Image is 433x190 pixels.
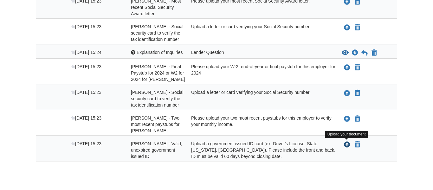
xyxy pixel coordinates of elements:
button: Declare Donald Evans - Social security card to verify the tax identification number not applicable [354,24,361,31]
div: Upload a letter or card verifying your Social Security number. [186,23,337,43]
button: Upload Samantha Fluharty - Social security card to verify the tax identification number [343,89,351,97]
span: [PERSON_NAME] - Two most recent paystubs for [PERSON_NAME] [131,115,179,133]
span: [PERSON_NAME] - Social security card to verify the tax identification number [131,90,184,108]
span: [DATE] 15:23 [71,90,101,95]
div: Upload a letter or card verifying your Social Security number. [186,89,337,108]
div: Please upload your two most recent paystubs for this employer to verify your monthly income. [186,115,337,134]
span: [DATE] 15:23 [71,141,101,146]
span: [PERSON_NAME] - Final Paystub for 2024 or W2 for 2024 for [PERSON_NAME] [131,64,185,82]
span: [DATE] 15:23 [71,64,101,69]
button: Declare Samantha Fluharty - Social security card to verify the tax identification number not appl... [354,89,361,97]
button: Upload Samantha Fluharty - Valid, unexpired government issued ID [343,141,351,149]
span: [PERSON_NAME] - Valid, unexpired government issued ID [131,141,182,159]
span: [DATE] 15:24 [71,50,101,55]
span: Explanation of Inquiries [137,50,183,55]
button: View Explanation of Inquiries [342,50,349,56]
button: Upload Samantha Fluharty - Two most recent paystubs for Caseys [343,115,351,123]
span: [PERSON_NAME] - Social security card to verify the tax identification number [131,24,184,42]
a: Download Explanation of Inquiries [352,50,358,56]
div: Please upload your W-2, end-of-year or final paystub for this employer for 2024 [186,63,337,82]
div: Lender Question [186,49,337,57]
button: Upload Samantha Fluharty - Final Paystub for 2024 or W2 for 2024 for Caseys [343,63,351,72]
div: Upload your document [325,131,368,138]
button: Declare Samantha Fluharty - Valid, unexpired government issued ID not applicable [354,141,361,148]
button: Declare Explanation of Inquiries not applicable [371,49,378,57]
button: Declare Samantha Fluharty - Final Paystub for 2024 or W2 for 2024 for Caseys not applicable [354,64,361,71]
div: Upload a government issued ID card (ex. Driver's License, State [US_STATE], [GEOGRAPHIC_DATA]). P... [186,141,337,160]
button: Upload Donald Evans - Social security card to verify the tax identification number [343,23,351,32]
span: [DATE] 15:23 [71,24,101,29]
button: Declare Samantha Fluharty - Two most recent paystubs for Caseys not applicable [354,115,361,123]
span: [DATE] 15:23 [71,115,101,121]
